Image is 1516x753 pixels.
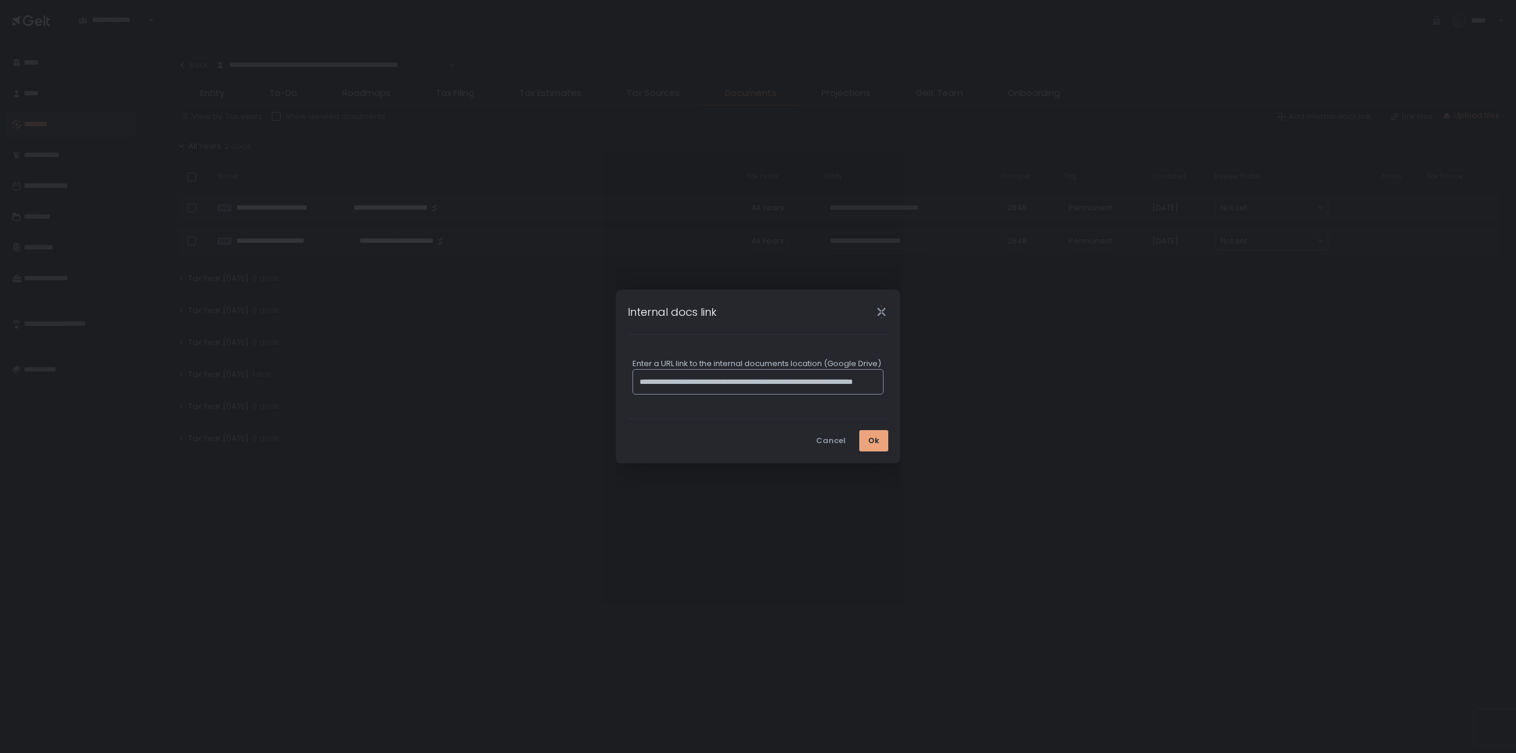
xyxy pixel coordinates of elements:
[868,435,879,446] div: Ok
[816,435,846,446] div: Cancel
[807,430,855,451] button: Cancel
[862,305,900,319] div: Close
[632,358,884,369] div: Enter a URL link to the internal documents location (Google Drive)
[859,430,888,451] button: Ok
[628,304,717,320] h1: Internal docs link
